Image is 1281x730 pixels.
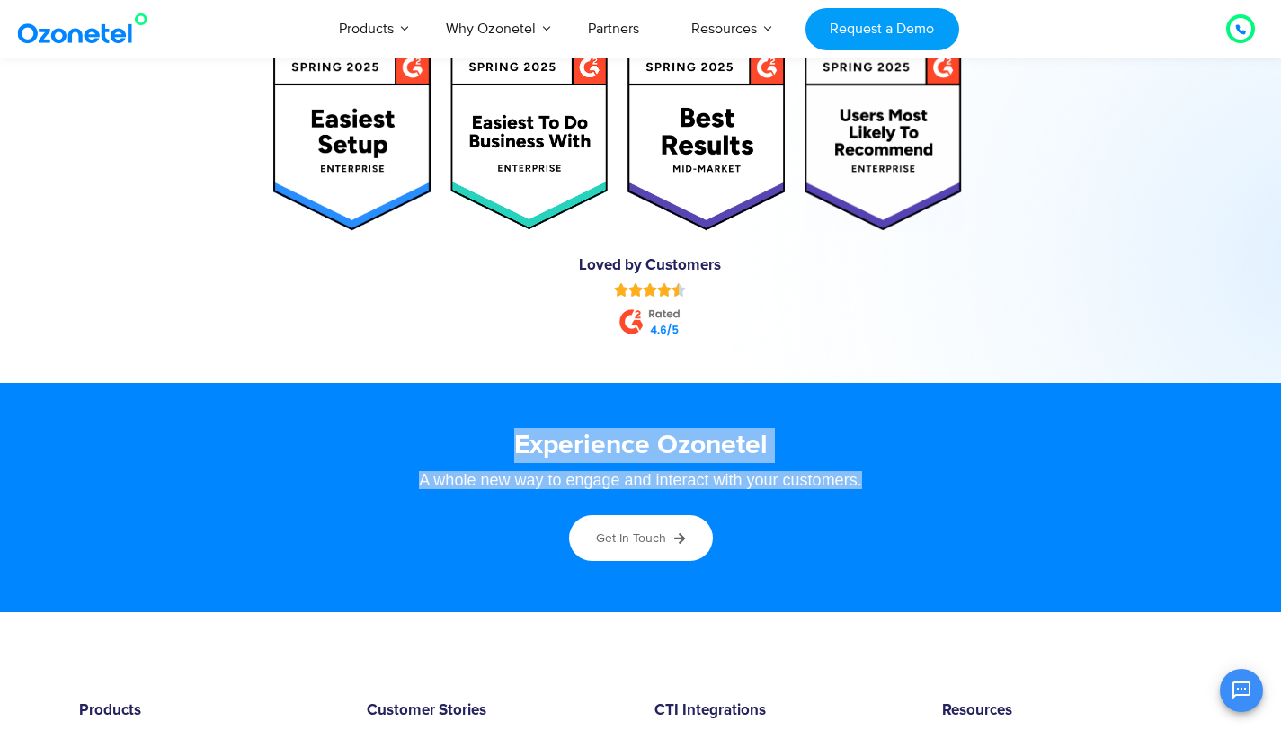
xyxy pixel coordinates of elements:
[596,530,666,546] span: Get in touch
[97,428,1185,463] h3: Experience Ozonetel
[1220,669,1263,712] button: Open chat
[654,702,915,720] h6: CTI Integrations
[367,702,627,720] h6: Customer Stories
[569,515,713,561] a: Get in touch
[79,702,340,720] h6: Products
[805,8,959,50] a: Request a Demo
[97,472,1185,488] div: A whole new way to engage and interact with your customers.
[579,258,721,273] a: Loved by Customers
[614,282,686,297] div: Rated 4.5 out of 5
